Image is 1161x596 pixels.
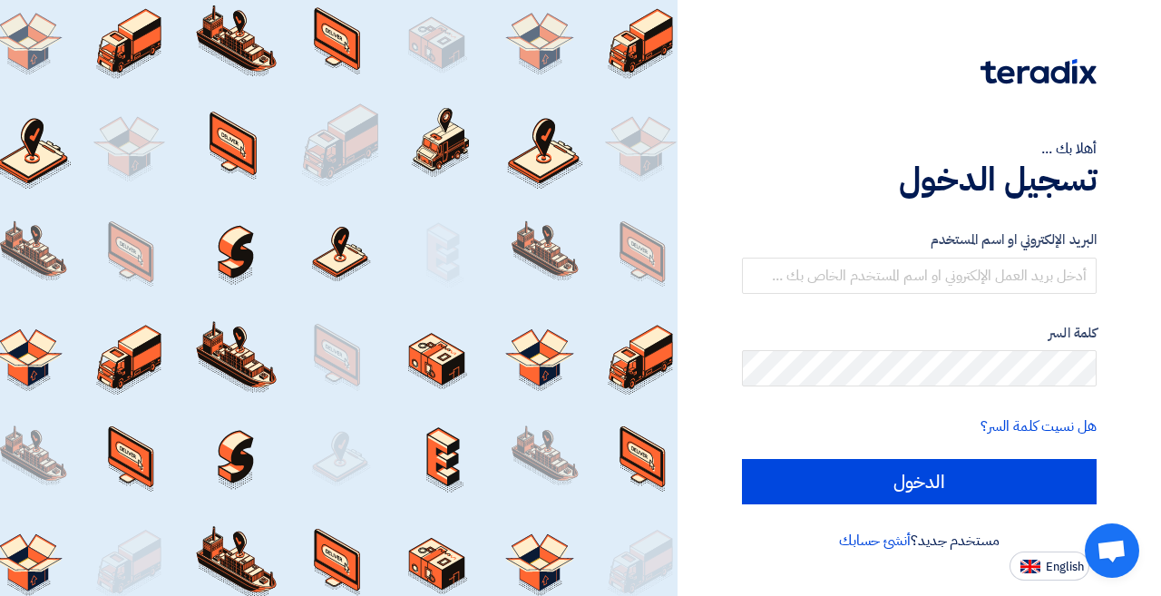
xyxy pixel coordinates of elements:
[981,59,1097,84] img: Teradix logo
[742,530,1097,552] div: مستخدم جديد؟
[742,258,1097,294] input: أدخل بريد العمل الإلكتروني او اسم المستخدم الخاص بك ...
[1085,523,1139,578] a: دردشة مفتوحة
[742,323,1097,344] label: كلمة السر
[1010,552,1089,581] button: English
[742,138,1097,160] div: أهلا بك ...
[742,230,1097,250] label: البريد الإلكتروني او اسم المستخدم
[742,459,1097,504] input: الدخول
[1046,561,1084,573] span: English
[1020,560,1040,573] img: en-US.png
[742,160,1097,200] h1: تسجيل الدخول
[981,415,1097,437] a: هل نسيت كلمة السر؟
[839,530,911,552] a: أنشئ حسابك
